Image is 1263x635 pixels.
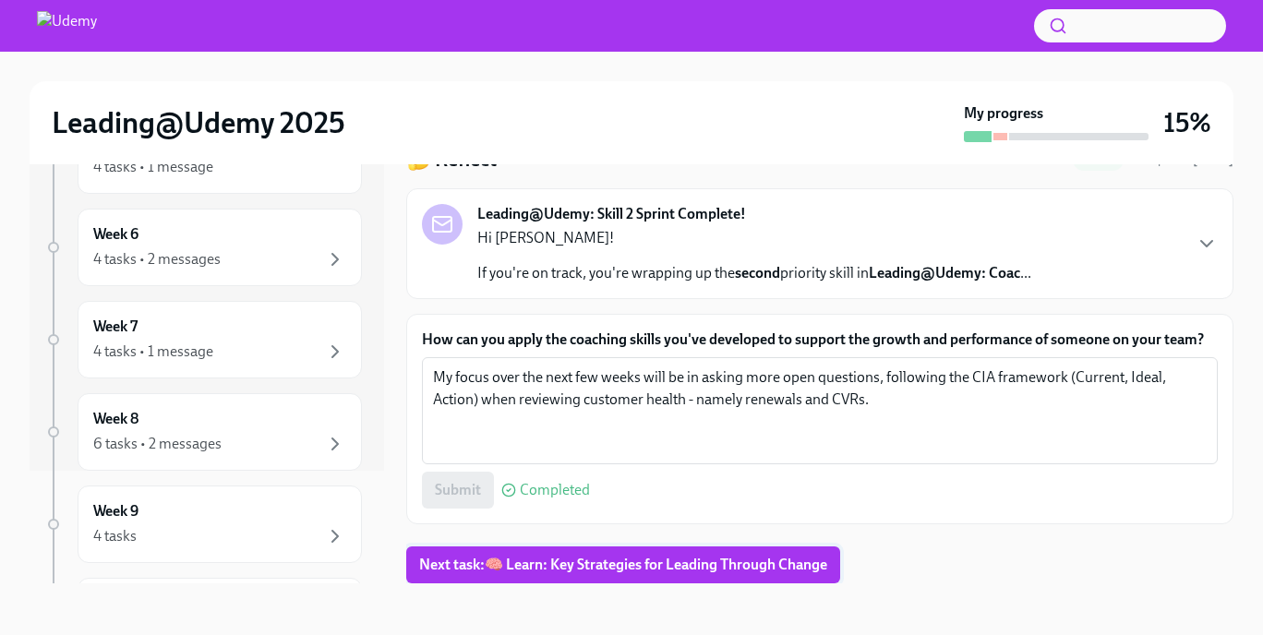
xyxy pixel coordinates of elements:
span: Completed [1131,152,1233,168]
a: Week 86 tasks • 2 messages [44,393,362,471]
strong: Leading@Udemy: Skill 2 Sprint Complete! [477,204,746,224]
label: How can you apply the coaching skills you've developed to support the growth and performance of s... [422,329,1218,350]
strong: [DATE] [1193,152,1233,168]
p: If you're on track, you're wrapping up the priority skill in ... [477,263,1031,283]
div: 6 tasks • 2 messages [93,434,222,454]
h6: Week 7 [93,317,138,337]
h6: Week 9 [93,501,138,521]
h3: 15% [1163,106,1211,139]
div: 4 tasks • 1 message [93,341,213,362]
a: Week 74 tasks • 1 message [44,301,362,378]
div: 4 tasks • 1 message [93,157,213,177]
img: Udemy [37,11,97,41]
textarea: My focus over the next few weeks will be in asking more open questions, following the CIA framewo... [433,366,1207,455]
strong: Leading@Udemy: Coac [869,264,1020,282]
div: 4 tasks • 2 messages [93,249,221,270]
h6: Week 8 [93,409,138,429]
span: Next task : 🧠 Learn: Key Strategies for Leading Through Change [419,556,827,574]
strong: My progress [964,103,1043,124]
strong: second [735,264,780,282]
span: Completed [520,483,590,497]
button: Next task:🧠 Learn: Key Strategies for Leading Through Change [406,546,840,583]
p: Hi [PERSON_NAME]! [477,228,1031,248]
h2: Leading@Udemy 2025 [52,104,345,141]
a: Week 64 tasks • 2 messages [44,209,362,286]
a: Week 94 tasks [44,485,362,563]
h6: Week 6 [93,224,138,245]
div: 4 tasks [93,526,137,546]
